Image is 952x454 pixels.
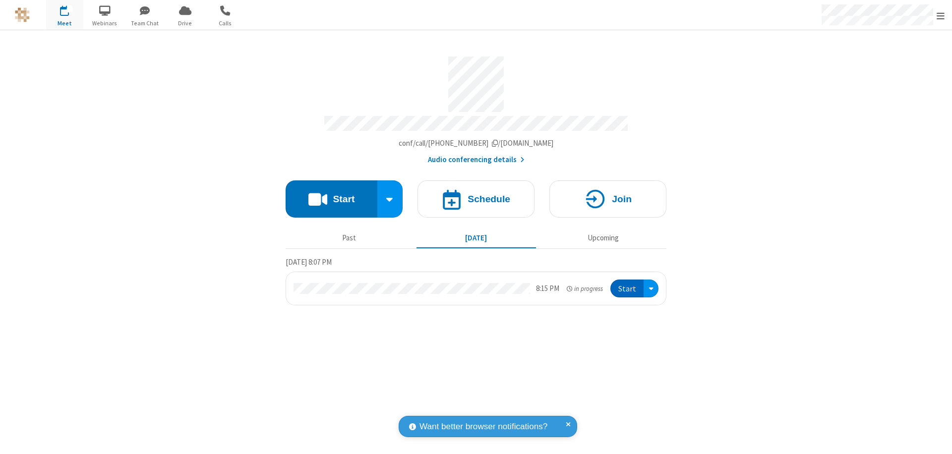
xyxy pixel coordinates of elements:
[543,228,663,247] button: Upcoming
[46,19,83,28] span: Meet
[126,19,164,28] span: Team Chat
[286,256,666,306] section: Today's Meetings
[610,280,644,298] button: Start
[417,180,535,218] button: Schedule
[468,194,510,204] h4: Schedule
[290,228,409,247] button: Past
[207,19,244,28] span: Calls
[67,5,73,13] div: 1
[567,284,603,293] em: in progress
[612,194,632,204] h4: Join
[167,19,204,28] span: Drive
[286,49,666,166] section: Account details
[333,194,355,204] h4: Start
[86,19,123,28] span: Webinars
[286,257,332,267] span: [DATE] 8:07 PM
[428,154,525,166] button: Audio conferencing details
[15,7,30,22] img: QA Selenium DO NOT DELETE OR CHANGE
[549,180,666,218] button: Join
[644,280,658,298] div: Open menu
[536,283,559,294] div: 8:15 PM
[399,138,554,148] span: Copy my meeting room link
[416,228,536,247] button: [DATE]
[286,180,377,218] button: Start
[419,420,547,433] span: Want better browser notifications?
[377,180,403,218] div: Start conference options
[399,138,554,149] button: Copy my meeting room linkCopy my meeting room link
